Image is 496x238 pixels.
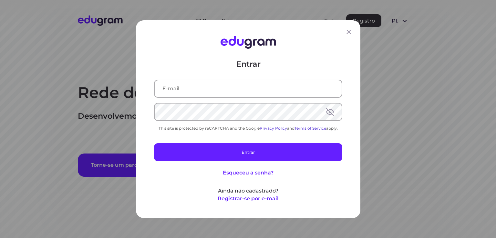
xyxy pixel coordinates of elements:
p: Entrar [154,59,342,69]
button: Registrar-se por e-mail [218,194,279,202]
div: This site is protected by reCAPTCHA and the Google and apply. [154,125,342,130]
a: Privacy Policy [260,125,287,130]
img: Edugram Logo [220,36,276,49]
p: Ainda não cadastrado? [154,187,342,194]
input: E-mail [155,80,342,97]
a: Terms of Service [294,125,326,130]
button: Entrar [154,143,342,161]
button: Esqueceu a senha? [223,169,274,176]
